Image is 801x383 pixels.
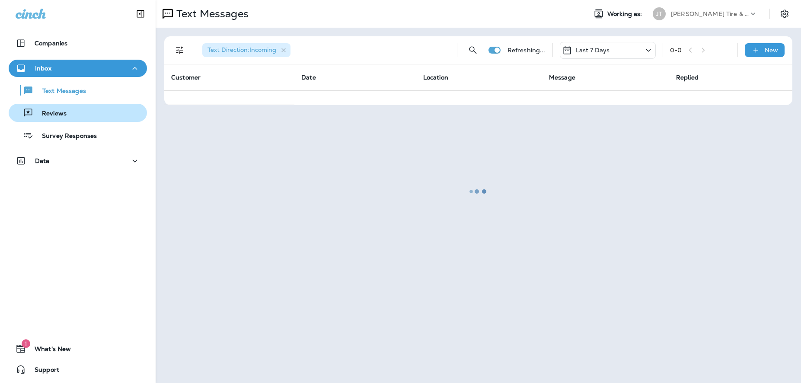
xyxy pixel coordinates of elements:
p: Survey Responses [33,132,97,140]
p: Reviews [33,110,67,118]
button: Companies [9,35,147,52]
p: Text Messages [34,87,86,96]
p: Companies [35,40,67,47]
p: Inbox [35,65,51,72]
span: 1 [22,339,30,348]
button: Collapse Sidebar [128,5,153,22]
button: Survey Responses [9,126,147,144]
button: Text Messages [9,81,147,99]
button: Support [9,361,147,378]
button: Data [9,152,147,169]
p: Data [35,157,50,164]
button: Reviews [9,104,147,122]
p: New [765,47,778,54]
span: Support [26,366,59,377]
button: Inbox [9,60,147,77]
button: 1What's New [9,340,147,357]
span: What's New [26,345,71,356]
